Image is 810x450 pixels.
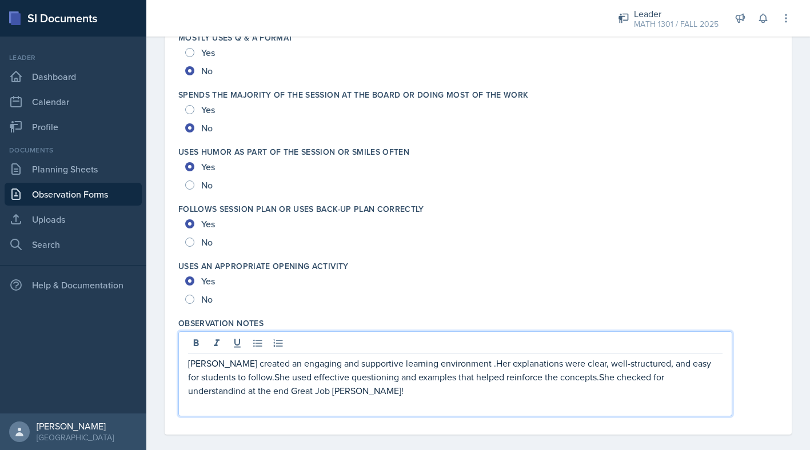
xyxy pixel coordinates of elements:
span: Yes [201,275,215,287]
div: MATH 1301 / FALL 2025 [634,18,719,30]
a: Profile [5,115,142,138]
span: No [201,236,213,248]
span: Yes [201,218,215,230]
label: Observation Notes [178,318,264,329]
div: Help & Documentation [5,274,142,296]
span: No [201,294,213,305]
a: Uploads [5,208,142,231]
label: Spends the majority of the session at the board or doing most of the work [178,89,529,101]
a: Calendar [5,90,142,113]
a: Dashboard [5,65,142,88]
a: Observation Forms [5,183,142,206]
span: Yes [201,104,215,115]
span: No [201,65,213,77]
label: Mostly uses Q & A format [178,32,293,43]
a: Search [5,233,142,256]
label: Uses an appropriate opening activity [178,260,349,272]
div: Documents [5,145,142,155]
div: [PERSON_NAME] [37,420,114,432]
span: Yes [201,161,215,172]
span: No [201,122,213,134]
div: Leader [5,53,142,63]
label: Follows session plan or uses back-up plan correctly [178,203,424,215]
span: No [201,179,213,191]
div: Leader [634,7,719,21]
p: [PERSON_NAME] created an engaging and supportive learning environment .Her explanations were clea... [188,356,723,397]
a: Planning Sheets [5,158,142,180]
div: [GEOGRAPHIC_DATA] [37,432,114,443]
span: Yes [201,47,215,58]
label: Uses humor as part of the session or smiles often [178,146,409,158]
